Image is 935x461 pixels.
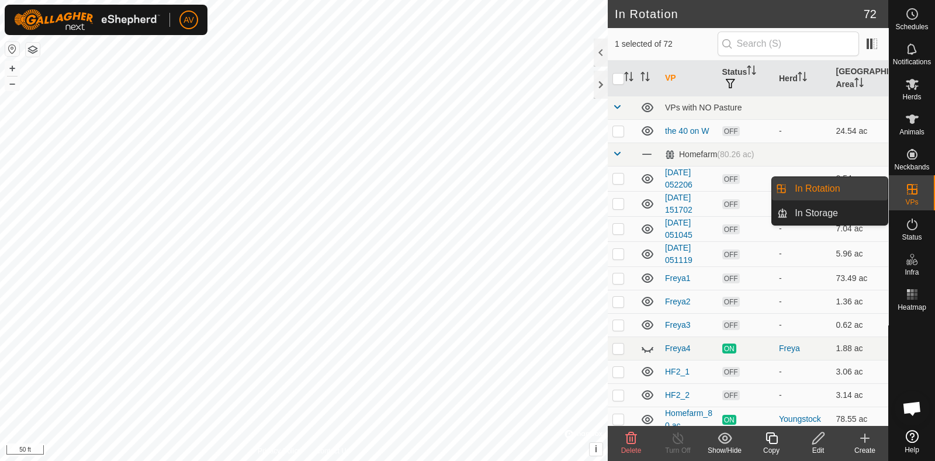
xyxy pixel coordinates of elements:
[665,297,691,306] a: Freya2
[779,272,827,285] div: -
[5,61,19,75] button: +
[665,320,691,330] a: Freya3
[779,366,827,378] div: -
[717,150,754,159] span: (80.26 ac)
[895,391,930,426] div: Open chat
[722,224,740,234] span: OFF
[722,174,740,184] span: OFF
[779,172,827,185] div: -
[832,360,889,383] td: 3.06 ac
[779,319,827,331] div: -
[832,216,889,241] td: 7.04 ac
[615,38,718,50] span: 1 selected of 72
[779,342,827,355] div: Freya
[183,14,194,26] span: AV
[798,74,807,83] p-sorticon: Activate to sort
[701,445,748,456] div: Show/Hide
[832,266,889,290] td: 73.49 ac
[258,446,302,456] a: Privacy Policy
[14,9,160,30] img: Gallagher Logo
[898,304,926,311] span: Heatmap
[718,61,775,96] th: Status
[832,61,889,96] th: [GEOGRAPHIC_DATA] Area
[316,446,350,456] a: Contact Us
[788,177,888,200] a: In Rotation
[722,126,740,136] span: OFF
[788,202,888,225] a: In Storage
[722,297,740,307] span: OFF
[665,408,712,430] a: Homefarm_80 ac
[748,445,795,456] div: Copy
[5,42,19,56] button: Reset Map
[832,313,889,337] td: 0.62 ac
[660,61,718,96] th: VP
[595,444,597,454] span: i
[640,74,650,83] p-sorticon: Activate to sort
[615,7,864,21] h2: In Rotation
[665,193,692,214] a: [DATE] 151702
[905,269,919,276] span: Infra
[832,166,889,191] td: 0.54 ac
[779,248,827,260] div: -
[624,74,633,83] p-sorticon: Activate to sort
[665,126,709,136] a: the 40 on W
[772,177,888,200] li: In Rotation
[832,407,889,432] td: 78.55 ac
[665,218,692,240] a: [DATE] 051045
[841,445,888,456] div: Create
[722,273,740,283] span: OFF
[779,296,827,308] div: -
[832,119,889,143] td: 24.54 ac
[621,446,642,455] span: Delete
[665,168,692,189] a: [DATE] 052206
[902,234,922,241] span: Status
[665,344,691,353] a: Freya4
[832,290,889,313] td: 1.36 ac
[795,206,838,220] span: In Storage
[779,125,827,137] div: -
[665,390,690,400] a: HF2_2
[779,223,827,235] div: -
[795,445,841,456] div: Edit
[889,425,935,458] a: Help
[832,383,889,407] td: 3.14 ac
[722,415,736,425] span: ON
[779,413,827,425] div: Youngstock
[665,273,691,283] a: Freya1
[665,103,884,112] div: VPs with NO Pasture
[722,249,740,259] span: OFF
[665,243,692,265] a: [DATE] 051119
[722,199,740,209] span: OFF
[905,199,918,206] span: VPs
[722,367,740,377] span: OFF
[722,390,740,400] span: OFF
[864,5,877,23] span: 72
[893,58,931,65] span: Notifications
[5,77,19,91] button: –
[722,344,736,353] span: ON
[894,164,929,171] span: Neckbands
[795,182,840,196] span: In Rotation
[905,446,919,453] span: Help
[772,202,888,225] li: In Storage
[902,93,921,100] span: Herds
[590,443,602,456] button: i
[895,23,928,30] span: Schedules
[779,389,827,401] div: -
[832,337,889,360] td: 1.88 ac
[718,32,859,56] input: Search (S)
[665,367,690,376] a: HF2_1
[899,129,924,136] span: Animals
[832,241,889,266] td: 5.96 ac
[774,61,832,96] th: Herd
[854,79,864,89] p-sorticon: Activate to sort
[654,445,701,456] div: Turn Off
[26,43,40,57] button: Map Layers
[665,150,754,160] div: Homefarm
[747,67,756,77] p-sorticon: Activate to sort
[722,320,740,330] span: OFF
